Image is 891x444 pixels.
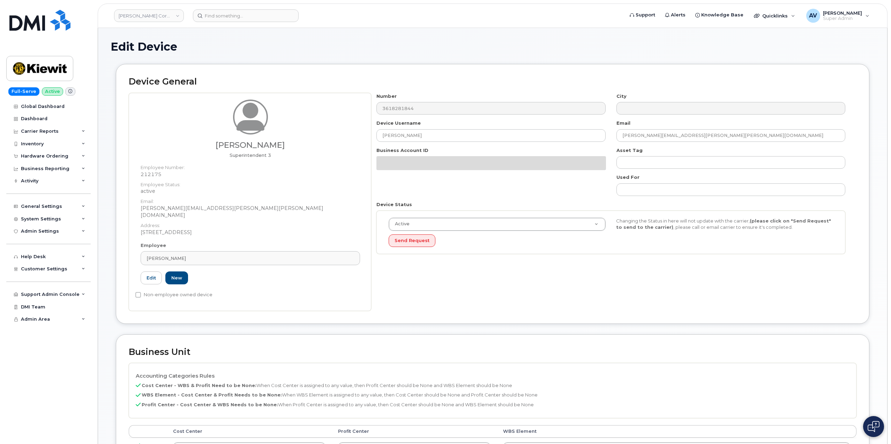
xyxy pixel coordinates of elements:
[376,147,428,154] label: Business Account ID
[616,120,630,126] label: Email
[141,229,360,236] dd: [STREET_ADDRESS]
[141,171,360,178] dd: 212175
[142,392,282,398] b: WBS Element - Cost Center & Profit Needs to be None:
[141,219,360,229] dt: Address:
[376,93,397,100] label: Number
[141,195,360,205] dt: Email:
[142,402,278,407] b: Profit Center - Cost Center & WBS Needs to be None:
[332,425,497,438] th: Profit Center
[135,292,141,298] input: Non-employee owned device
[389,218,605,231] a: Active
[497,425,856,438] th: WBS Element
[147,255,186,262] span: [PERSON_NAME]
[376,201,412,208] label: Device Status
[141,251,360,265] a: [PERSON_NAME]
[141,271,162,284] a: Edit
[868,421,879,432] img: Open chat
[129,77,856,87] h2: Device General
[376,120,421,126] label: Device Username
[389,234,435,247] button: Send Request
[391,221,410,227] span: Active
[136,401,849,408] p: When Profit Center is assigned to any value, then Cost Center should be None and WBS Element shou...
[141,188,360,195] dd: active
[141,178,360,188] dt: Employee Status:
[141,205,360,219] dd: [PERSON_NAME][EMAIL_ADDRESS][PERSON_NAME][PERSON_NAME][DOMAIN_NAME]
[616,93,627,100] label: City
[136,392,849,398] p: When WBS Element is assigned to any value, then Cost Center should be None and Profit Center shou...
[129,347,856,357] h2: Business Unit
[136,373,849,379] h4: Accounting Categories Rules
[230,152,271,158] span: Job title
[616,174,639,181] label: Used For
[611,218,838,231] div: Changing the Status in here will not update with the carrier, , please call or email carrier to e...
[616,147,643,154] label: Asset Tag
[142,383,256,388] b: Cost Center - WBS & Profit Need to be None:
[165,271,188,284] a: New
[141,141,360,150] h3: [PERSON_NAME]
[111,41,875,53] h1: Edit Device
[141,161,360,171] dt: Employee Number:
[167,425,332,438] th: Cost Center
[141,242,166,249] label: Employee
[135,291,212,299] label: Non-employee owned device
[136,382,849,389] p: When Cost Center is assigned to any value, then Profit Center should be None and WBS Element shou...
